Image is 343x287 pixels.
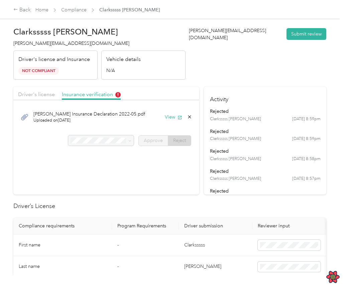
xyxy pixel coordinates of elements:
[13,256,112,278] td: Last name
[62,91,121,97] span: Insurance verification
[13,234,112,256] td: First name
[210,168,321,175] div: rejected
[13,27,186,37] h2: Clarksssss [PERSON_NAME]
[210,156,261,162] span: Clarksssss [PERSON_NAME]
[13,6,31,14] div: Back
[144,138,163,143] span: Approve
[210,188,321,195] div: rejected
[292,136,321,142] time: [DATE] 8:59pm
[292,156,321,162] time: [DATE] 8:58pm
[106,56,141,64] p: Vehicle details
[204,87,326,108] h4: Activity
[165,114,182,121] button: View
[287,28,326,40] button: Submit review
[99,6,160,13] span: Clarksssss [PERSON_NAME]
[292,176,321,182] time: [DATE] 8:57pm
[19,264,40,269] span: Last name
[18,67,59,75] span: Not Compliant
[210,116,261,122] span: Clarksssss [PERSON_NAME]
[13,41,129,46] span: [PERSON_NAME][EMAIL_ADDRESS][DOMAIN_NAME]
[210,128,321,135] div: rejected
[292,116,321,122] time: [DATE] 8:59pm
[112,234,179,256] td: -
[112,256,179,278] td: -
[306,249,343,287] iframe: Everlance-gr Chat Button Frame
[179,218,252,234] th: Driver submission
[13,218,112,234] th: Compliance requirements
[19,242,40,248] span: First name
[33,118,145,124] span: Uploaded on [DATE]
[189,27,283,41] div: [PERSON_NAME][EMAIL_ADDRESS][DOMAIN_NAME]
[210,148,321,155] div: rejected
[179,256,252,278] td: [PERSON_NAME]
[61,7,87,13] a: Compliance
[13,202,326,211] h2: Driver’s License
[326,270,340,284] button: Open React Query Devtools
[106,67,115,74] span: N/A
[112,218,179,234] th: Program Requirements
[252,218,326,234] th: Reviewer input
[210,136,261,142] span: Clarksssss [PERSON_NAME]
[18,91,55,97] span: Driver's license
[173,138,186,143] span: Reject
[18,56,90,64] p: Driver's license and Insurance
[179,234,252,256] td: Clarksssss
[210,176,261,182] span: Clarksssss [PERSON_NAME]
[35,7,48,13] a: Home
[33,111,145,118] span: [PERSON_NAME] Insurance Declaration 2022-05.pdf
[210,108,321,115] div: rejected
